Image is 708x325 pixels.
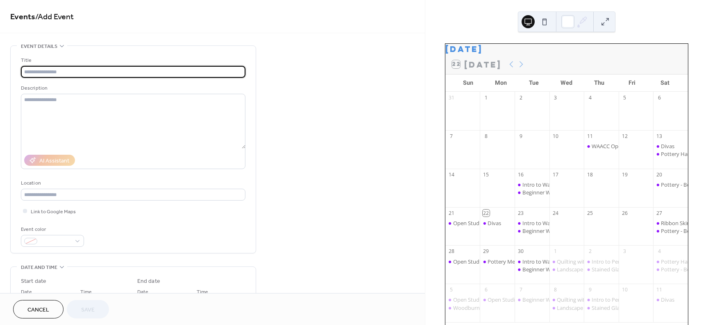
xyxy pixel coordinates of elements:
div: 20 [656,171,663,178]
div: Quilting with [PERSON_NAME] [557,296,631,303]
div: WAACC Open House [592,142,642,150]
div: Beginner Wheel Pottery [522,227,581,235]
div: Start date [21,277,46,286]
div: WAACC Open House [584,142,619,150]
div: 30 [517,248,524,255]
div: Ribbon Skirt Class [653,219,688,227]
div: Divas [653,142,688,150]
div: Open Studio/Drop-In [453,296,505,303]
div: Stained Glass Class [584,266,619,273]
div: Divas [653,296,688,303]
div: Stained Glass Class [584,304,619,311]
div: Open Studio/Drop-In [445,296,480,303]
div: Pottery - Beginner Hand-building [653,266,688,273]
div: 15 [483,171,490,178]
div: 6 [656,94,663,101]
div: Fri [616,74,649,91]
div: 6 [483,287,490,293]
div: Sat [649,74,681,91]
div: Pottery Members Meeting [480,258,515,265]
div: Pottery - Beginner Hand-building [653,181,688,188]
div: 21 [448,210,455,217]
div: 23 [517,210,524,217]
div: 4 [656,248,663,255]
div: 10 [621,287,628,293]
div: Beginner Wheel Pottery [515,296,549,303]
div: Beginner Wheel Pottery [515,189,549,196]
div: 24 [552,210,559,217]
a: Events [10,9,35,25]
div: Open Studio/Drop-In [453,219,505,227]
div: 27 [656,210,663,217]
div: Divas [661,296,674,303]
div: Intro to Pencil Art [584,258,619,265]
span: Time [80,288,92,296]
div: 14 [448,171,455,178]
div: Pottery Hand-build Pumpkins [653,258,688,265]
span: Date [137,288,148,296]
div: 16 [517,171,524,178]
div: 11 [587,133,594,140]
div: Tue [517,74,550,91]
div: Quilting with [PERSON_NAME] [557,258,631,265]
div: Mon [485,74,517,91]
div: 9 [587,287,594,293]
span: Cancel [27,306,49,314]
div: 9 [517,133,524,140]
div: Open Studio/Drop-In [488,296,540,303]
div: 2 [587,248,594,255]
div: Landscape Watercolor Class [557,304,625,311]
div: 18 [587,171,594,178]
div: 1 [552,248,559,255]
div: 8 [483,133,490,140]
span: / Add Event [35,9,74,25]
div: Beginner Wheel Pottery [522,189,581,196]
div: 11 [656,287,663,293]
div: Sun [452,74,485,91]
span: Time [197,288,208,296]
div: Quilting with Gloria [549,296,584,303]
div: 8 [552,287,559,293]
div: Stained Glass Class [592,266,638,273]
div: Beginner Wheel Pottery [515,227,549,235]
div: Intro to Watercolor [522,258,570,265]
div: Open Studio/Drop-In [445,258,480,265]
span: Date [21,288,32,296]
div: Open Studio/Drop-In [445,219,480,227]
div: 1 [483,94,490,101]
div: Location [21,179,244,187]
div: Pottery - Beginner Hand-building [653,227,688,235]
div: 12 [621,133,628,140]
div: Description [21,84,244,93]
div: Title [21,56,244,65]
div: Thu [583,74,616,91]
div: Landscape Watercolor Class [549,266,584,273]
div: 5 [448,287,455,293]
div: Divas [480,219,515,227]
div: Intro to Watercolor [515,181,549,188]
div: 13 [656,133,663,140]
div: Event color [21,225,82,234]
div: Pottery Members Meeting [488,258,552,265]
div: Intro to Watercolor [522,181,570,188]
div: Ribbon Skirt Class [661,219,704,227]
div: 22 [483,210,490,217]
div: 7 [517,287,524,293]
div: Woodburning Workshop [445,304,480,311]
button: Cancel [13,300,64,318]
div: 17 [552,171,559,178]
div: [DATE] [445,44,688,54]
div: Quilting with Gloria [549,258,584,265]
div: 5 [621,94,628,101]
div: 7 [448,133,455,140]
div: 3 [552,94,559,101]
div: Beginner Wheel Pottery [522,296,581,303]
div: Stained Glass Class [592,304,638,311]
div: 3 [621,248,628,255]
div: 26 [621,210,628,217]
div: 4 [587,94,594,101]
div: Intro to Pencil Art [592,258,635,265]
div: 25 [587,210,594,217]
span: Link to Google Maps [31,208,76,216]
